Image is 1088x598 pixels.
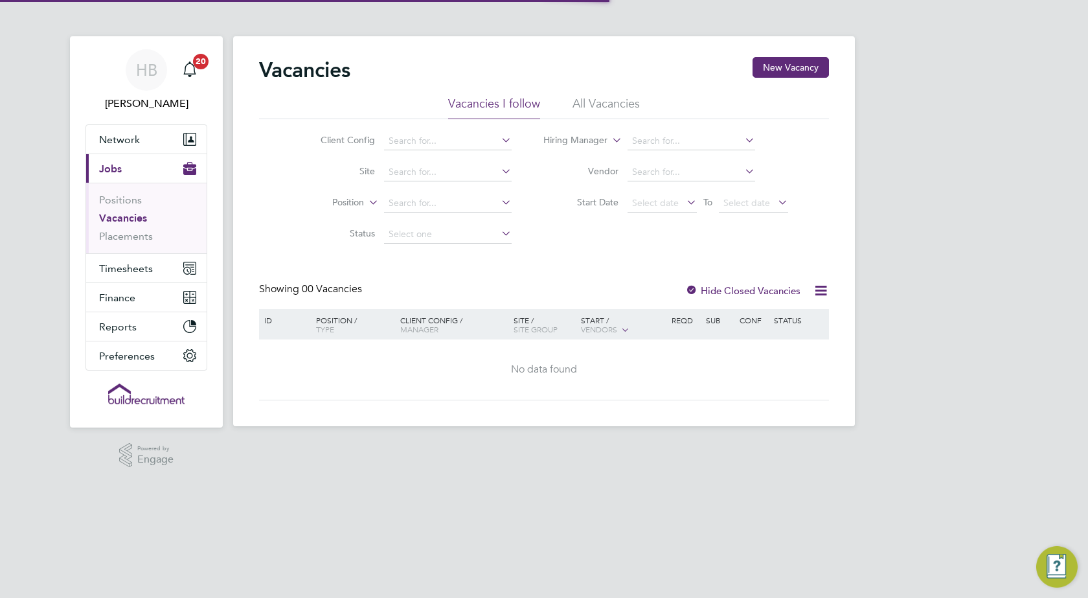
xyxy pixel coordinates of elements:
button: Jobs [86,154,207,183]
li: All Vacancies [572,96,640,119]
button: Network [86,125,207,154]
label: Hide Closed Vacancies [685,284,800,297]
input: Search for... [628,163,755,181]
a: Powered byEngage [119,443,174,468]
div: Reqd [668,309,702,331]
div: Start / [578,309,668,341]
button: Engage Resource Center [1036,546,1078,588]
span: Vendors [581,324,617,334]
button: Preferences [86,341,207,370]
div: ID [261,309,306,331]
div: Jobs [86,183,207,253]
label: Hiring Manager [533,134,607,147]
span: Network [99,133,140,146]
div: Client Config / [397,309,510,340]
input: Search for... [628,132,755,150]
input: Select one [384,225,512,244]
span: Powered by [137,443,174,454]
h2: Vacancies [259,57,350,83]
label: Site [300,165,375,177]
span: Select date [632,197,679,209]
div: No data found [261,363,827,376]
span: 20 [193,54,209,69]
li: Vacancies I follow [448,96,540,119]
div: Conf [736,309,770,331]
span: Preferences [99,350,155,362]
button: Finance [86,283,207,312]
a: Positions [99,194,142,206]
span: Manager [400,324,438,334]
span: Site Group [514,324,558,334]
span: Hayley Barrance [85,96,207,111]
span: Timesheets [99,262,153,275]
button: Timesheets [86,254,207,282]
a: Placements [99,230,153,242]
a: HB[PERSON_NAME] [85,49,207,111]
button: Reports [86,312,207,341]
input: Search for... [384,194,512,213]
button: New Vacancy [753,57,829,78]
span: Select date [723,197,770,209]
nav: Main navigation [70,36,223,428]
label: Start Date [544,196,618,208]
label: Client Config [300,134,375,146]
span: 00 Vacancies [302,282,362,295]
input: Search for... [384,132,512,150]
div: Site / [510,309,578,340]
div: Showing [259,282,365,296]
a: Vacancies [99,212,147,224]
div: Status [771,309,827,331]
input: Search for... [384,163,512,181]
span: Jobs [99,163,122,175]
a: 20 [177,49,203,91]
span: Finance [99,292,135,304]
a: Go to home page [85,384,207,404]
span: To [699,194,716,211]
label: Vendor [544,165,618,177]
span: HB [136,62,157,78]
span: Engage [137,454,174,465]
span: Reports [99,321,137,333]
label: Position [289,196,364,209]
div: Sub [703,309,736,331]
span: Type [316,324,334,334]
div: Position / [306,309,397,340]
img: buildrec-logo-retina.png [108,384,185,404]
label: Status [300,227,375,239]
